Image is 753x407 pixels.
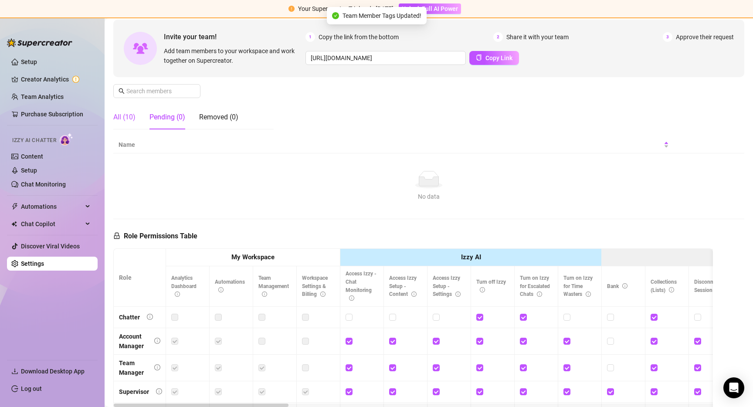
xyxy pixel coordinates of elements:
span: Izzy AI Chatter [12,136,56,145]
div: Pending (0) [149,112,185,122]
span: search [119,88,125,94]
span: 3 [663,32,672,42]
span: copy [476,54,482,61]
div: Account Manager [119,332,147,351]
img: AI Chatter [60,133,73,146]
span: Turn off Izzy [476,279,506,293]
span: info-circle [175,292,180,297]
a: Content [21,153,43,160]
strong: Izzy AI [461,253,481,261]
span: Turn on Izzy for Escalated Chats [520,275,550,298]
h5: Role Permissions Table [113,231,197,241]
a: Purchase Subscription [21,107,91,121]
span: info-circle [586,292,591,297]
span: Access Izzy Setup - Content [389,275,417,298]
span: Access Izzy Setup - Settings [433,275,461,298]
strong: My Workspace [231,253,275,261]
span: info-circle [147,314,153,320]
span: Download Desktop App [21,368,85,375]
div: Chatter [119,312,140,322]
a: Chat Monitoring [21,181,66,188]
button: Copy Link [469,51,519,65]
span: Automations [21,200,83,214]
span: Copy the link from the bottom [319,32,399,42]
a: Setup [21,167,37,174]
span: Access Izzy - Chat Monitoring [346,271,376,302]
span: Share it with your team [506,32,569,42]
span: info-circle [622,283,627,288]
span: Unlock Full AI Power [402,5,458,12]
span: Workspace Settings & Billing [302,275,328,298]
a: Setup [21,58,37,65]
span: info-circle [411,292,417,297]
span: info-circle [455,292,461,297]
span: Team Management [258,275,289,298]
span: info-circle [156,388,162,394]
img: logo-BBDzfeDw.svg [7,38,72,47]
span: info-circle [154,338,160,344]
span: Disconnect Session [694,279,721,293]
span: lock [113,232,120,239]
span: info-circle [349,295,354,301]
span: Approve their request [676,32,734,42]
span: Copy Link [485,54,512,61]
a: Team Analytics [21,93,64,100]
span: check-circle [332,12,339,19]
span: Your Supercreator Trial ends [DATE]. [298,5,395,12]
img: Chat Copilot [11,221,17,227]
a: Creator Analytics exclamation-circle [21,72,91,86]
a: Log out [21,385,42,392]
span: Chat Copilot [21,217,83,231]
span: 1 [305,32,315,42]
a: Unlock Full AI Power [399,5,461,12]
span: 2 [493,32,503,42]
div: All (10) [113,112,136,122]
div: Supervisor [119,387,149,397]
div: Team Manager [119,358,147,377]
span: Automations [215,279,245,293]
span: info-circle [218,287,224,292]
a: Discover Viral Videos [21,243,80,250]
span: Name [119,140,662,149]
div: No data [122,192,736,201]
th: Name [113,136,674,153]
a: Settings [21,260,44,267]
th: Role [114,249,166,307]
span: Team Member Tags Updated! [343,11,421,20]
span: info-circle [154,364,160,370]
span: exclamation-circle [288,6,295,12]
div: Open Intercom Messenger [723,377,744,398]
span: Invite your team! [164,31,305,42]
span: Bank [607,283,627,289]
span: info-circle [262,292,267,297]
span: Add team members to your workspace and work together on Supercreator. [164,46,302,65]
span: Turn on Izzy for Time Wasters [563,275,593,298]
span: info-circle [537,292,542,297]
span: info-circle [669,287,674,292]
div: Removed (0) [199,112,238,122]
span: info-circle [320,292,326,297]
span: Analytics Dashboard [171,275,197,298]
button: Unlock Full AI Power [399,3,461,14]
span: info-circle [480,287,485,292]
span: Collections (Lists) [651,279,677,293]
span: thunderbolt [11,203,18,210]
input: Search members [126,86,188,96]
span: download [11,368,18,375]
